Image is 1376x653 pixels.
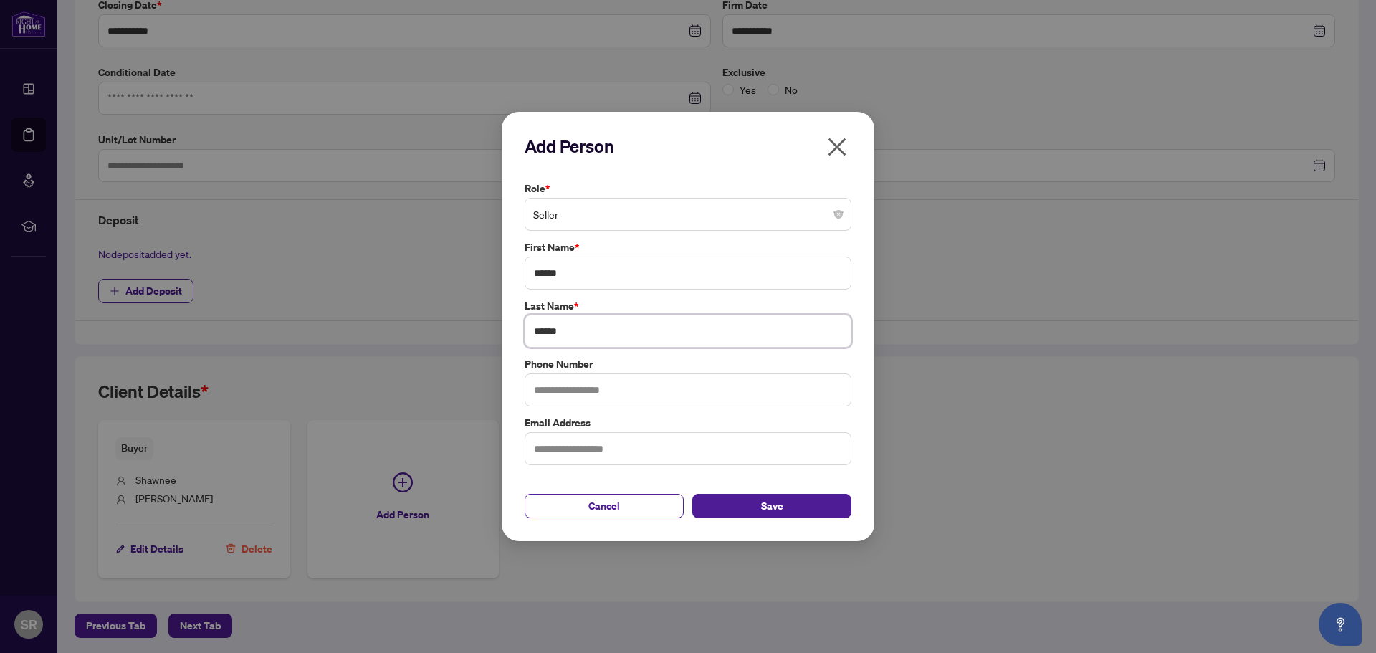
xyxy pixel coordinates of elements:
button: Cancel [525,494,684,518]
label: Email Address [525,415,851,431]
span: close [826,135,849,158]
span: Seller [533,201,843,228]
h2: Add Person [525,135,851,158]
label: First Name [525,239,851,255]
span: close-circle [834,210,843,219]
button: Save [692,494,851,518]
span: Cancel [588,495,620,518]
label: Role [525,181,851,196]
button: Open asap [1319,603,1362,646]
span: Save [761,495,783,518]
label: Last Name [525,298,851,314]
label: Phone Number [525,356,851,372]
